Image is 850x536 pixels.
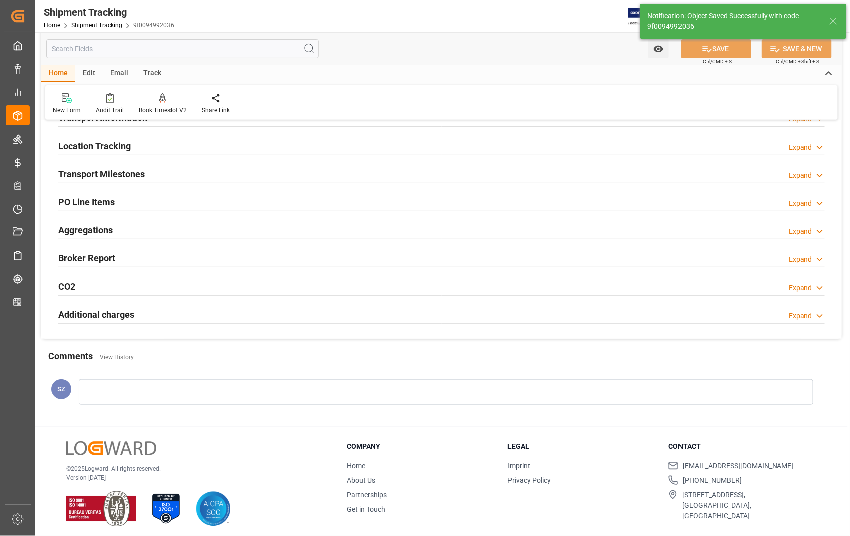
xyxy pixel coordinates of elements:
[762,39,832,58] button: SAVE & NEW
[507,462,530,470] a: Imprint
[148,491,184,526] img: ISO 27001 Certification
[44,5,174,20] div: Shipment Tracking
[44,22,60,29] a: Home
[776,58,820,65] span: Ctrl/CMD + Shift + S
[71,22,122,29] a: Shipment Tracking
[103,65,136,82] div: Email
[53,106,81,115] div: New Form
[507,476,551,484] a: Privacy Policy
[789,311,812,321] div: Expand
[202,106,230,115] div: Share Link
[789,226,812,237] div: Expand
[668,441,817,452] h3: Contact
[347,491,387,499] a: Partnerships
[66,491,136,526] img: ISO 9001 & ISO 14001 Certification
[703,58,732,65] span: Ctrl/CMD + S
[57,385,65,393] span: SZ
[628,8,663,25] img: Exertis%20JAM%20-%20Email%20Logo.jpg_1722504956.jpg
[58,167,145,181] h2: Transport Milestones
[347,505,385,513] a: Get in Touch
[66,464,321,473] p: © 2025 Logward. All rights reserved.
[136,65,169,82] div: Track
[139,106,187,115] div: Book Timeslot V2
[347,441,495,452] h3: Company
[789,170,812,181] div: Expand
[347,462,365,470] a: Home
[48,349,93,363] h2: Comments
[66,473,321,482] p: Version [DATE]
[682,490,817,521] span: [STREET_ADDRESS], [GEOGRAPHIC_DATA], [GEOGRAPHIC_DATA]
[58,139,131,153] h2: Location Tracking
[58,223,113,237] h2: Aggregations
[196,491,231,526] img: AICPA SOC
[66,441,156,456] img: Logward Logo
[75,65,103,82] div: Edit
[507,441,656,452] h3: Legal
[789,142,812,153] div: Expand
[347,476,375,484] a: About Us
[41,65,75,82] div: Home
[789,283,812,293] div: Expand
[58,280,75,293] h2: CO2
[681,39,751,58] button: SAVE
[683,475,742,486] span: [PHONE_NUMBER]
[683,461,794,471] span: [EMAIL_ADDRESS][DOMAIN_NAME]
[648,39,669,58] button: open menu
[100,354,134,361] a: View History
[96,106,124,115] div: Audit Trail
[647,11,820,32] div: Notification: Object Saved Successfully with code 9f0094992036
[789,254,812,265] div: Expand
[58,195,115,209] h2: PO Line Items
[58,251,115,265] h2: Broker Report
[789,198,812,209] div: Expand
[58,308,134,321] h2: Additional charges
[46,39,319,58] input: Search Fields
